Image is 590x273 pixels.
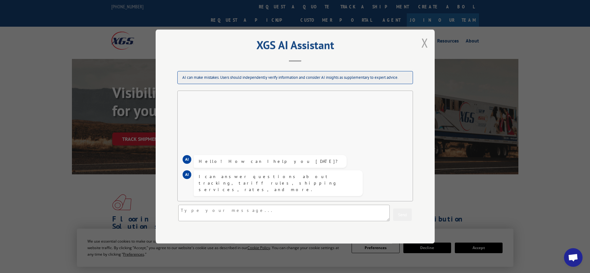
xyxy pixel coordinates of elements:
[419,34,430,51] button: Close modal
[393,208,412,221] button: Send
[171,41,419,52] h2: XGS AI Assistant
[183,170,191,179] div: AI
[177,71,413,84] div: AI can make mistakes. Users should independently verify information and consider AI insights as s...
[199,158,342,165] div: Hello! How can I help you [DATE]?
[183,155,191,164] div: AI
[564,248,583,267] a: Open chat
[199,173,358,193] div: I can answer questions about tracking, tariff rules, shipping services, rates, and more.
